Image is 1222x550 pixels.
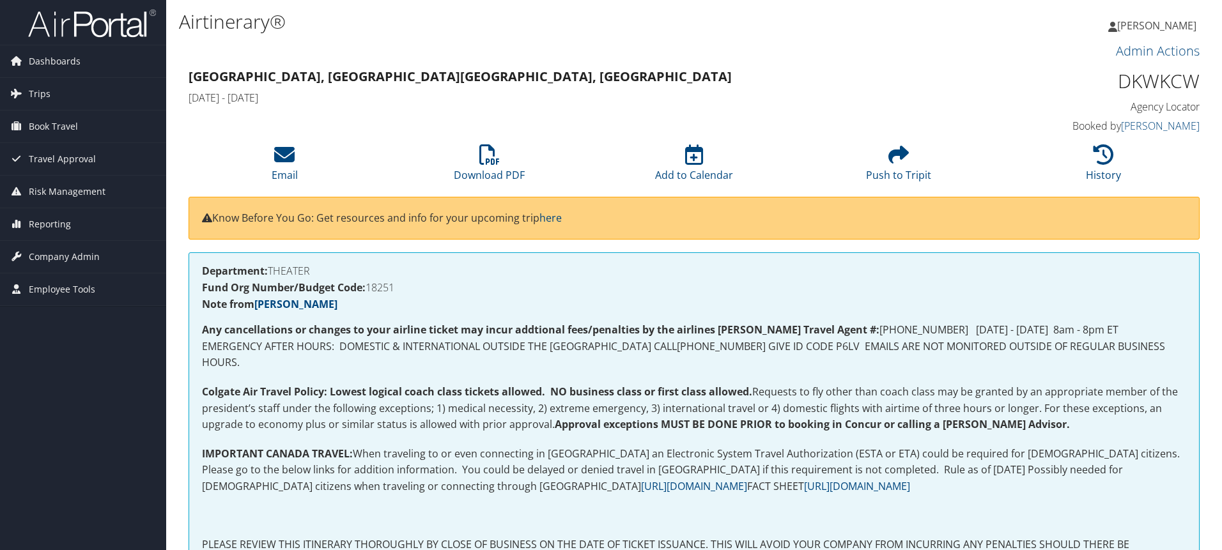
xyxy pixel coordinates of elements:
a: Email [272,151,298,182]
strong: Department: [202,264,268,278]
span: Book Travel [29,111,78,142]
h1: Airtinerary® [179,8,866,35]
span: Dashboards [29,45,81,77]
a: [PERSON_NAME] [1108,6,1209,45]
strong: Any cancellations or changes to your airline ticket may incur addtional fees/penalties by the air... [202,323,715,337]
a: History [1086,151,1121,182]
span: Travel Approval [29,143,96,175]
a: [PERSON_NAME] [1121,119,1200,133]
span: Employee Tools [29,273,95,305]
h4: Booked by [961,119,1200,133]
p: [PHONE_NUMBER] [DATE] - [DATE] 8am - 8pm ET EMERGENCY AFTER HOURS: DOMESTIC & INTERNATIONAL OUTSI... [202,322,1186,371]
span: Company Admin [29,241,100,273]
h1: DKWKCW [961,68,1200,95]
p: Know Before You Go: Get resources and info for your upcoming trip [202,210,1186,227]
strong: Note from [202,297,337,311]
a: [PERSON_NAME] [254,297,337,311]
strong: Approval exceptions MUST BE DONE PRIOR to booking in Concur or calling a [PERSON_NAME] Advisor. [555,417,1070,431]
strong: [GEOGRAPHIC_DATA], [GEOGRAPHIC_DATA] [GEOGRAPHIC_DATA], [GEOGRAPHIC_DATA] [189,68,732,85]
a: Admin Actions [1116,42,1200,59]
a: here [539,211,562,225]
h4: 18251 [202,282,1186,293]
p: When traveling to or even connecting in [GEOGRAPHIC_DATA] an Electronic System Travel Authorizati... [202,446,1186,495]
a: Push to Tripit [866,151,931,182]
span: [PERSON_NAME] [1117,19,1196,33]
span: Risk Management [29,176,105,208]
span: Reporting [29,208,71,240]
p: Requests to fly other than coach class may be granted by an appropriate member of the president’s... [202,384,1186,433]
strong: IMPORTANT CANADA TRAVEL: [202,447,353,461]
h4: THEATER [202,266,1186,276]
strong: Colgate Air Travel Policy: Lowest logical coach class tickets allowed. NO business class or first... [202,385,752,399]
a: Add to Calendar [655,151,733,182]
span: Trips [29,78,50,110]
strong: Fund Org Number/Budget Code: [202,280,366,294]
a: [URL][DOMAIN_NAME] [804,479,910,493]
h4: Agency Locator [961,100,1200,114]
a: [URL][DOMAIN_NAME] [641,479,747,493]
h4: [DATE] - [DATE] [189,91,942,105]
a: Download PDF [454,151,525,182]
strong: [PERSON_NAME] Travel Agent #: [718,323,879,337]
img: airportal-logo.png [28,8,156,38]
